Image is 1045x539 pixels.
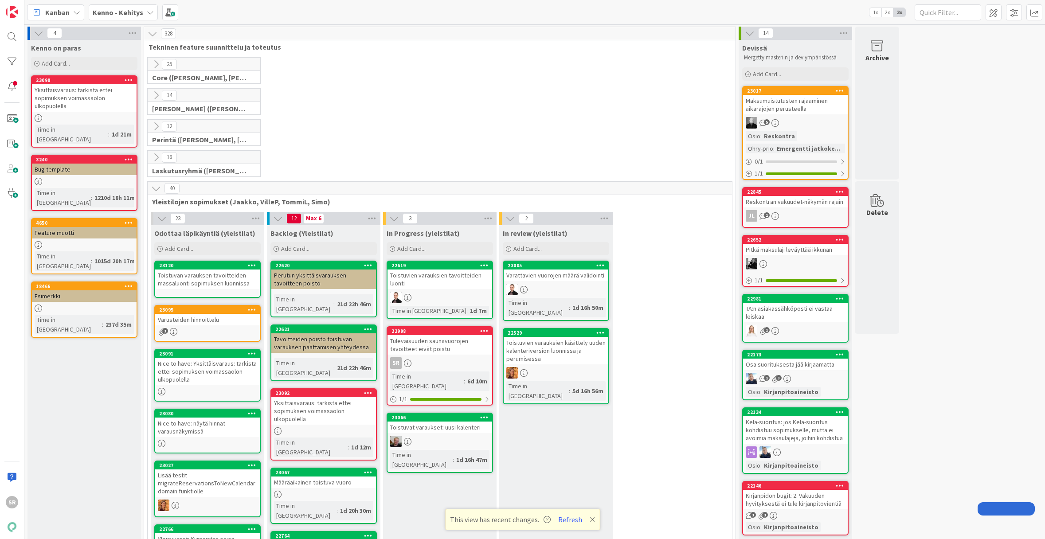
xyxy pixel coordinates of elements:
[274,358,333,378] div: Time in [GEOGRAPHIC_DATA]
[743,188,848,196] div: 22845
[159,526,260,532] div: 22766
[270,229,333,238] span: Backlog (Yleistilat)
[348,442,349,452] span: :
[271,469,376,477] div: 23067
[465,376,489,386] div: 6d 10m
[164,183,180,194] span: 40
[155,262,260,269] div: 23120
[390,371,464,391] div: Time in [GEOGRAPHIC_DATA]
[747,237,848,243] div: 22652
[36,283,137,289] div: 18466
[753,70,781,78] span: Add Card...
[152,197,721,206] span: Yleistilojen sopimukset (Jaakko, VilleP, TommiL, Simo)
[743,351,848,370] div: 22173Osa suorituksesta jää kirjaamatta
[387,357,492,369] div: SR
[569,386,570,396] span: :
[32,156,137,164] div: 3240
[271,262,376,269] div: 22620
[762,522,821,532] div: Kirjanpitoaineisto
[158,500,169,511] img: TL
[746,144,773,153] div: Ohry-prio
[755,169,763,178] span: 1 / 1
[32,282,137,290] div: 18466
[504,262,608,281] div: 23005Varattavien vuorojen määrä validointi
[32,76,137,84] div: 23090
[742,86,849,180] a: 23017Maksumuistutusten rajaaminen aikarajojen perusteellaMVOsio:ReskontraOhry-prio:Emergentti jat...
[387,326,493,406] a: 22998Tulevaisuuden saunavuorojen tavoitteet eivät poistuSRTime in [GEOGRAPHIC_DATA]:6d 10m1/1
[743,258,848,269] div: KM
[271,325,376,333] div: 22621
[154,305,261,342] a: 23095Varusteiden hinnoittelu
[555,514,585,525] button: Refresh
[464,376,465,386] span: :
[773,144,775,153] span: :
[504,269,608,281] div: Varattavien vuorojen määrä validointi
[399,394,407,404] span: 1 / 1
[152,73,249,82] span: Core (Pasi, Jussi, JaakkoHä, Jyri, Leo, MikkoK, Väinö, MattiH)
[349,442,373,452] div: 1d 12m
[743,295,848,303] div: 22981
[387,262,492,289] div: 22619Toistuvien varauksien tavoitteiden luonti
[387,327,492,355] div: 22998Tulevaisuuden saunavuorojen tavoitteet eivät poistu
[333,299,335,309] span: :
[743,188,848,207] div: 22845Reskontran vakuudet-näkymän rajain
[403,213,418,224] span: 3
[387,262,492,269] div: 22619
[149,43,724,51] span: Tekninen feature suunnittelu ja toteutus
[503,261,609,321] a: 23005Varattavien vuorojen määrä validointiVPTime in [GEOGRAPHIC_DATA]:1d 16h 50m
[152,104,249,113] span: Halti (Sebastian, VilleH, Riikka, Antti, MikkoV, PetriH, PetriM)
[743,303,848,322] div: TA:n asiakassähköposti ei vastaa leiskaa
[391,262,492,269] div: 22619
[762,512,768,518] span: 1
[154,461,261,517] a: 23027Lisää testit migrateReservationsToNewCalendar domain funktiolleTL
[35,125,108,144] div: Time in [GEOGRAPHIC_DATA]
[742,235,849,287] a: 22652Pitkä maksulaji leväyttää ikkunanKM1/1
[504,329,608,364] div: 22529Toistuvien varauksien käsittely uuden kalenteriversion luonnissa ja perumisessa
[271,262,376,289] div: 22620Perutun yksittäisvarauksen tavoitteen poisto
[271,389,376,397] div: 23092
[747,189,848,195] div: 22845
[152,166,249,175] span: Laskutusryhmä (Antti, Keijo)
[32,164,137,175] div: Bug template
[161,28,176,39] span: 328
[865,52,889,63] div: Archive
[743,95,848,114] div: Maksumuistutusten rajaaminen aikarajojen perusteella
[155,469,260,497] div: Lisää testit migrateReservationsToNewCalendar domain funktiolle
[6,6,18,18] img: Visit kanbanzone.com
[743,351,848,359] div: 22173
[281,245,309,253] span: Add Card...
[32,282,137,302] div: 18466Esimerkki
[743,359,848,370] div: Osa suorituksesta jää kirjaamatta
[743,408,848,444] div: 22134Kela-suoritus: jos Kela-suoritus kohdistuu sopimukselle, mutta ei avoimia maksulajeja, joihi...
[274,501,337,520] div: Time in [GEOGRAPHIC_DATA]
[159,262,260,269] div: 23120
[503,328,609,404] a: 22529Toistuvien varauksien käsittely uuden kalenteriversion luonnissa ja perumisessaTLTime in [GE...
[32,227,137,238] div: Feature muotti
[743,446,848,458] div: JJ
[504,329,608,337] div: 22529
[154,261,261,298] a: 23120Toistuvan varauksen tavoitteiden massaluonti sopimuksen luonnissa
[32,219,137,238] div: 4650Feature muotti
[506,298,569,317] div: Time in [GEOGRAPHIC_DATA]
[102,320,103,329] span: :
[503,229,568,238] span: In review (yleistilat)
[869,8,881,17] span: 1x
[335,299,373,309] div: 21d 22h 46m
[764,212,770,218] span: 1
[275,390,376,396] div: 23092
[31,43,81,52] span: Kenno on paras
[758,28,773,39] span: 14
[165,245,193,253] span: Add Card...
[155,314,260,325] div: Varusteiden hinnoittelu
[760,387,762,397] span: :
[155,306,260,325] div: 23095Varusteiden hinnoittelu
[32,76,137,112] div: 23090Yksittäisvaraus: tarkista ettei sopimuksen voimassaolon ulkopuolella
[742,481,849,535] a: 22146Kirjanpidon bugit: 2. Vakuuden hyvityksestä ei tule kirjanpitovientiäOsio:Kirjanpitoaineisto
[759,446,771,458] img: JJ
[93,8,143,17] b: Kenno - Kehitys
[274,437,348,457] div: Time in [GEOGRAPHIC_DATA]
[42,59,70,67] span: Add Card...
[504,262,608,269] div: 23005
[162,90,177,101] span: 14
[760,522,762,532] span: :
